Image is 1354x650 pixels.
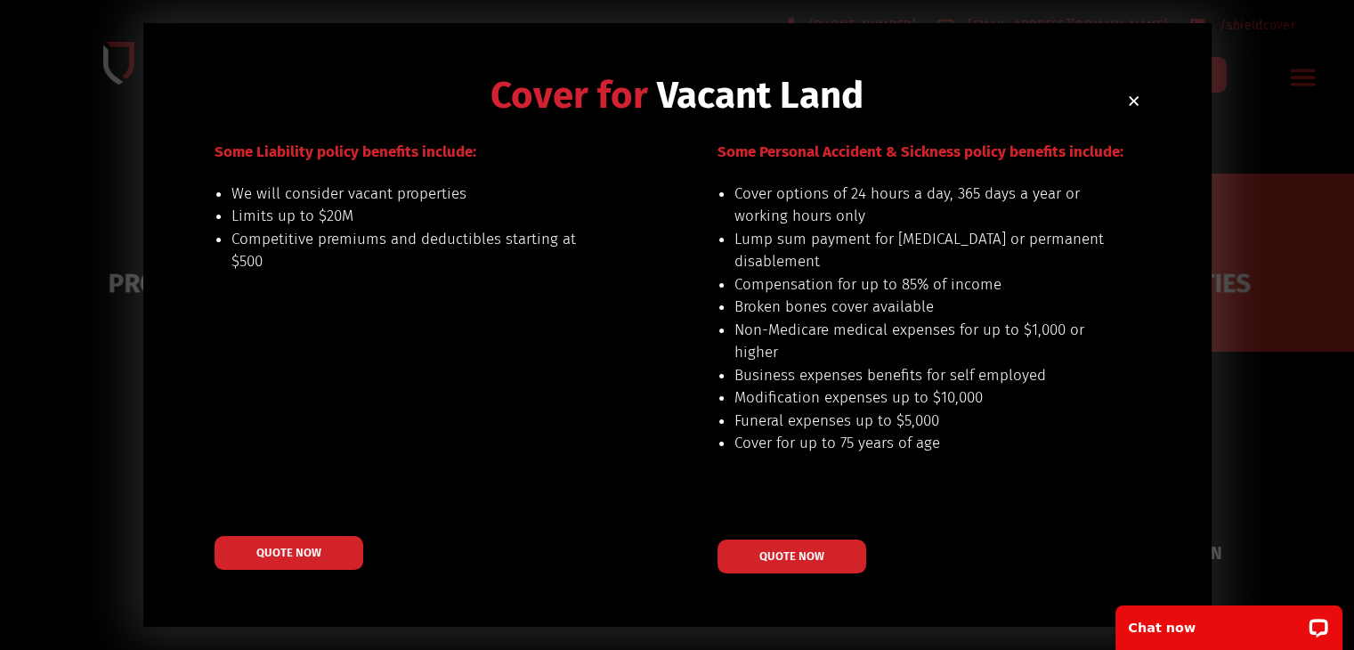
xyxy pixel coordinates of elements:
[231,205,603,228] li: Limits up to $20M
[256,547,321,558] span: QUOTE NOW
[231,183,603,206] li: We will consider vacant properties
[1127,94,1140,108] a: Close
[231,228,603,273] li: Competitive premiums and deductibles starting at $500
[734,410,1106,433] li: Funeral expenses up to $5,000
[718,142,1123,161] span: Some Personal Accident & Sickness policy benefits include:
[734,228,1106,273] li: Lump sum payment for [MEDICAL_DATA] or permanent disablement
[734,273,1106,297] li: Compensation for up to 85% of income
[718,540,866,573] a: QUOTE NOW
[734,319,1106,364] li: Non-Medicare medical expenses for up to $1,000 or higher
[734,296,1106,319] li: Broken bones cover available
[215,142,476,161] span: Some Liability policy benefits include:
[734,432,1106,455] li: Cover for up to 75 years of age
[734,183,1106,228] li: Cover options of 24 hours a day, 365 days a year or working hours only
[657,73,863,118] span: Vacant Land
[734,386,1106,410] li: Modification expenses up to $10,000
[759,550,824,562] span: QUOTE NOW
[215,536,363,570] a: QUOTE NOW
[1104,594,1354,650] iframe: LiveChat chat widget
[491,73,648,118] span: Cover for
[734,364,1106,387] li: Business expenses benefits for self employed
